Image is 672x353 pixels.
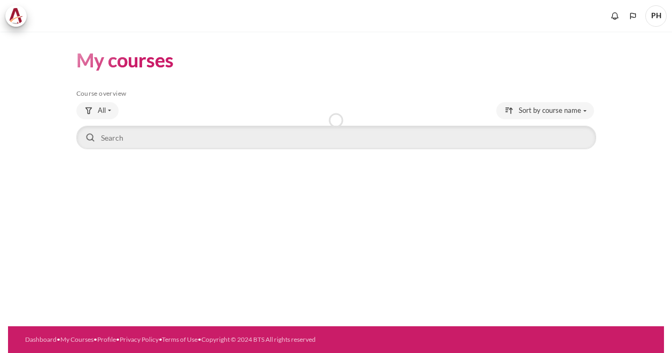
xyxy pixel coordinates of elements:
section: Content [8,32,664,167]
a: Dashboard [25,335,57,343]
button: Sorting drop-down menu [496,102,594,119]
div: Show notification window with no new notifications [607,8,623,24]
a: Copyright © 2024 BTS All rights reserved [201,335,316,343]
a: Privacy Policy [120,335,159,343]
a: Architeck Architeck [5,5,32,27]
input: Search [76,126,596,149]
a: User menu [645,5,667,27]
h5: Course overview [76,89,596,98]
img: Architeck [9,8,24,24]
span: Sort by course name [519,105,581,116]
button: Languages [625,8,641,24]
a: My Courses [60,335,93,343]
div: Course overview controls [76,102,596,151]
h1: My courses [76,48,174,73]
span: PH [645,5,667,27]
span: All [98,105,106,116]
a: Profile [97,335,116,343]
button: Grouping drop-down menu [76,102,119,119]
a: Terms of Use [162,335,198,343]
div: • • • • • [25,335,366,344]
